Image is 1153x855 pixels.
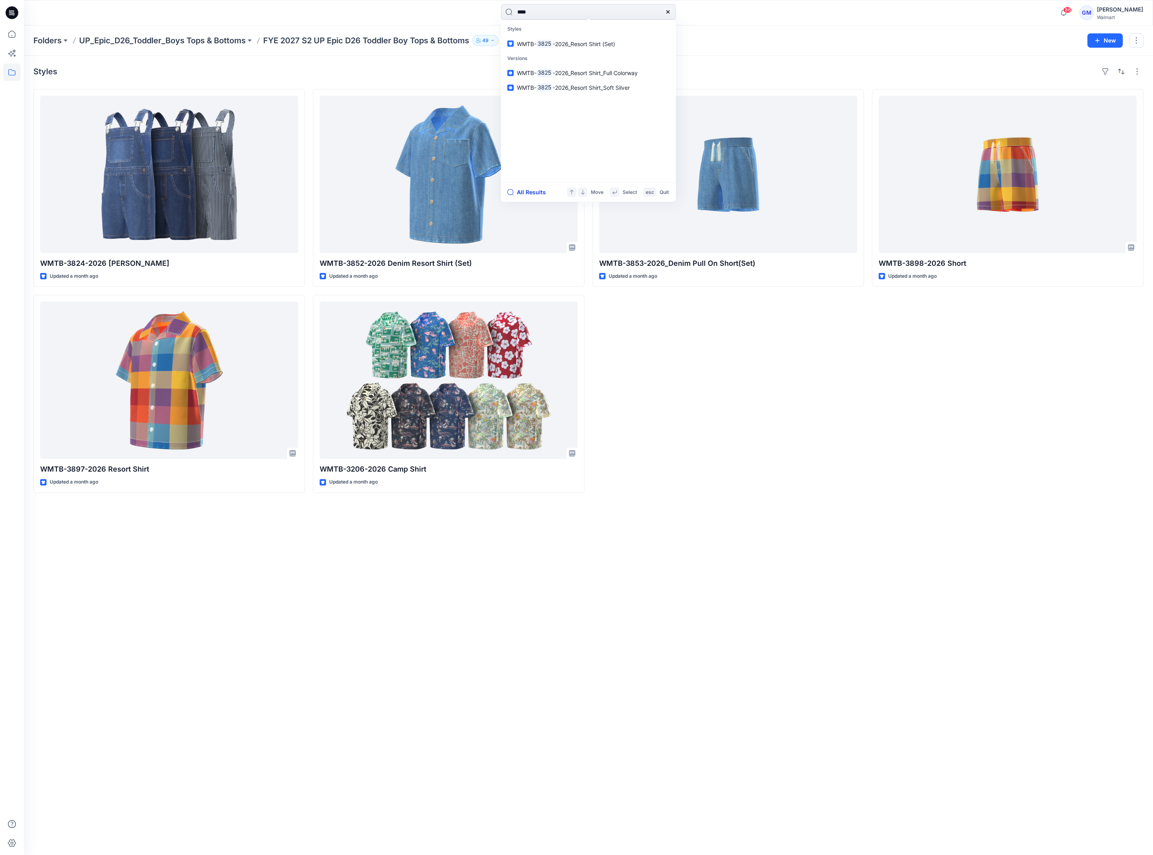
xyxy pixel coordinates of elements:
a: WMTB-3825-2026_Resort Shirt_Soft Silver [503,80,674,95]
span: -2026_Resort Shirt_Soft Silver [553,84,630,91]
p: Versions [503,51,674,66]
div: GM [1079,6,1094,20]
span: WMTB- [517,70,536,76]
a: WMTB-3853-2026_Denim Pull On Short(Set) [599,96,857,253]
span: 86 [1063,7,1072,13]
p: WMTB-3897-2026 Resort Shirt [40,464,298,475]
mark: 3825 [536,39,553,48]
p: FYE 2027 S2 UP Epic D26 Toddler Boy Tops & Bottoms [263,35,469,46]
a: WMTB-3852-2026 Denim Resort Shirt (Set) [320,96,578,253]
p: Styles [503,22,674,37]
p: 49 [482,36,489,45]
span: WMTB- [517,84,536,91]
p: Select [623,188,637,196]
a: WMTB-3898-2026 Short [879,96,1137,253]
a: WMTB-3206-2026 Camp Shirt [320,302,578,459]
a: WMTB-3897-2026 Resort Shirt [40,302,298,459]
mark: 3825 [536,68,553,77]
a: WMTB-3825-2026_Resort Shirt_Full Colorway [503,66,674,80]
span: -2026_Resort Shirt (Set) [553,40,615,47]
button: All Results [507,188,551,197]
p: Updated a month ago [609,272,657,280]
p: Updated a month ago [50,272,98,280]
p: esc [646,188,654,196]
p: WMTB-3852-2026 Denim Resort Shirt (Set) [320,258,578,269]
span: -2026_Resort Shirt_Full Colorway [553,70,638,76]
h4: Styles [33,67,57,76]
p: Quit [660,188,669,196]
a: UP_Epic_D26_Toddler_Boys Tops & Bottoms [79,35,246,46]
div: [PERSON_NAME] [1097,5,1143,14]
span: WMTB- [517,40,536,47]
a: WMTB-3825-2026_Resort Shirt (Set) [503,36,674,51]
p: WMTB-3898-2026 Short [879,258,1137,269]
p: Updated a month ago [329,478,378,486]
button: 49 [472,35,499,46]
p: WMTB-3206-2026 Camp Shirt [320,464,578,475]
p: Updated a month ago [50,478,98,486]
p: Updated a month ago [888,272,937,280]
div: Walmart [1097,14,1143,20]
a: Folders [33,35,62,46]
p: WMTB-3853-2026_Denim Pull On Short(Set) [599,258,857,269]
mark: 3825 [536,83,553,92]
p: WMTB-3824-2026 [PERSON_NAME] [40,258,298,269]
p: Move [591,188,604,196]
a: WMTB-3824-2026 Shortall [40,96,298,253]
p: Updated a month ago [329,272,378,280]
button: New [1087,33,1123,48]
